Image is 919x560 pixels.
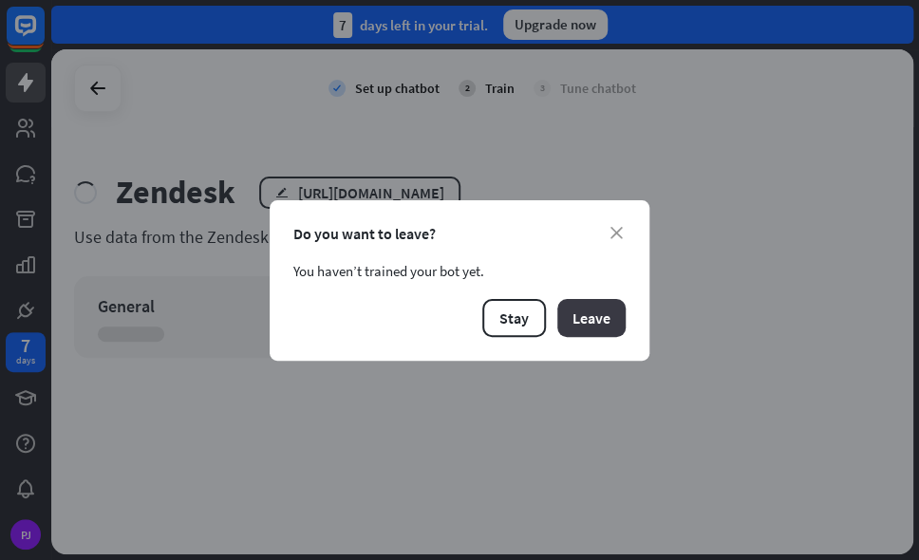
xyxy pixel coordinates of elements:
[482,299,546,337] button: Stay
[293,262,626,280] div: You haven’t trained your bot yet.
[15,8,72,65] button: Open LiveChat chat widget
[293,224,626,243] div: Do you want to leave?
[610,227,623,239] i: close
[557,299,626,337] button: Leave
